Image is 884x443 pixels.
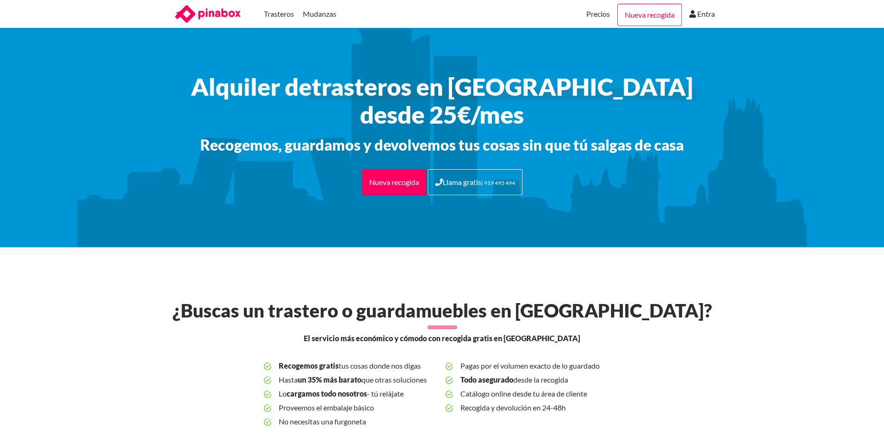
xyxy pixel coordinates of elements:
span: Proveemos el embalaje básico [279,401,438,415]
span: desde la recogida [460,373,620,387]
span: tus cosas donde nos digas [279,359,438,373]
span: Catálogo online desde tu área de cliente [460,387,620,401]
b: Todo asegurado [460,375,513,384]
b: un 35% más barato [298,375,361,384]
a: Llama gratis| 919 495 494 [428,169,523,195]
h1: Alquiler de desde 25€/mes [164,73,721,128]
h3: Recogemos, guardamos y devolvemos tus cosas sin que tú salgas de casa [164,136,721,154]
span: El servicio más económico y cómodo con recogida gratis en [GEOGRAPHIC_DATA]‎ [304,333,580,344]
span: No necesitas una furgoneta [279,415,438,429]
a: Nueva recogida [617,4,682,26]
span: Recogida y devolución en 24-48h [460,401,620,415]
small: | 919 495 494 [481,179,515,186]
b: Recogemos gratis [279,361,339,370]
a: Nueva recogida [362,169,426,195]
iframe: Chat Widget [838,398,884,443]
h2: ¿Buscas un trastero o guardamuebles en [GEOGRAPHIC_DATA]‎? [167,299,717,322]
span: Pagas por el volumen exacto de lo guardado [460,359,620,373]
span: Hasta que otras soluciones [279,373,438,387]
b: cargamos todo nosotros [287,389,367,398]
span: trasteros en [GEOGRAPHIC_DATA]‎ [312,73,693,100]
span: Lo - tú relájate [279,387,438,401]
